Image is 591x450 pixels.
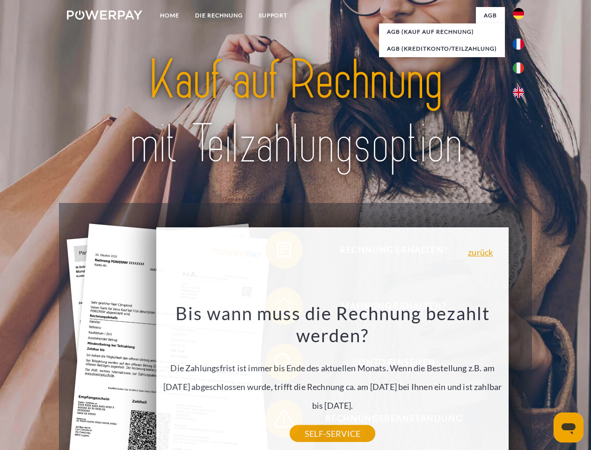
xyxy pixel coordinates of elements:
[162,302,503,434] div: Die Zahlungsfrist ist immer bis Ende des aktuellen Monats. Wenn die Bestellung z.B. am [DATE] abg...
[251,7,295,24] a: SUPPORT
[513,87,524,98] img: en
[187,7,251,24] a: DIE RECHNUNG
[513,62,524,74] img: it
[89,45,502,180] img: title-powerpay_de.svg
[554,412,584,442] iframe: Schaltfläche zum Öffnen des Messaging-Fensters
[513,8,524,19] img: de
[67,10,142,20] img: logo-powerpay-white.svg
[476,7,505,24] a: agb
[379,40,505,57] a: AGB (Kreditkonto/Teilzahlung)
[468,248,493,256] a: zurück
[162,302,503,347] h3: Bis wann muss die Rechnung bezahlt werden?
[290,425,375,442] a: SELF-SERVICE
[152,7,187,24] a: Home
[513,38,524,50] img: fr
[379,23,505,40] a: AGB (Kauf auf Rechnung)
